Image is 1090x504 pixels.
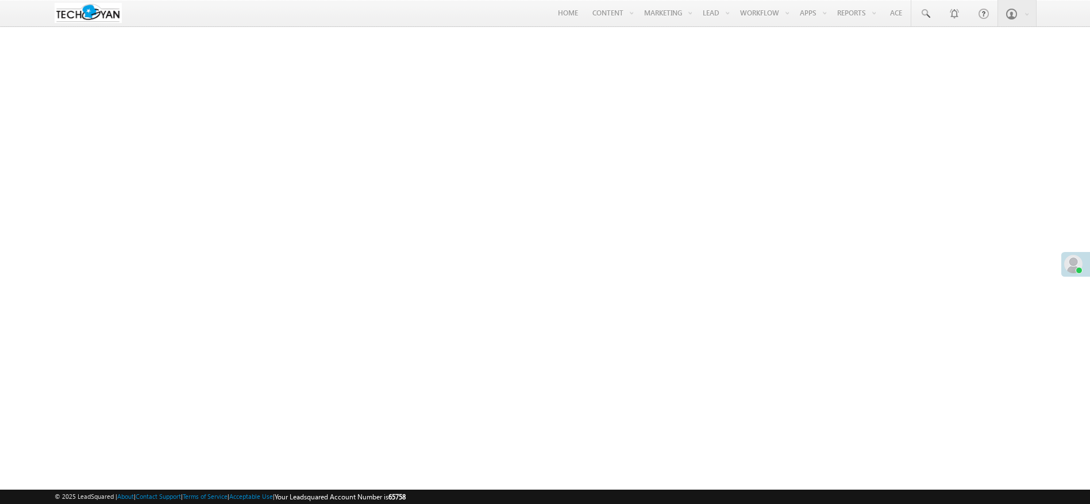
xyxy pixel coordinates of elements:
[388,493,406,501] span: 65758
[55,3,122,23] img: Custom Logo
[136,493,181,500] a: Contact Support
[275,493,406,501] span: Your Leadsquared Account Number is
[55,491,406,502] span: © 2025 LeadSquared | | | | |
[117,493,134,500] a: About
[229,493,273,500] a: Acceptable Use
[183,493,228,500] a: Terms of Service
